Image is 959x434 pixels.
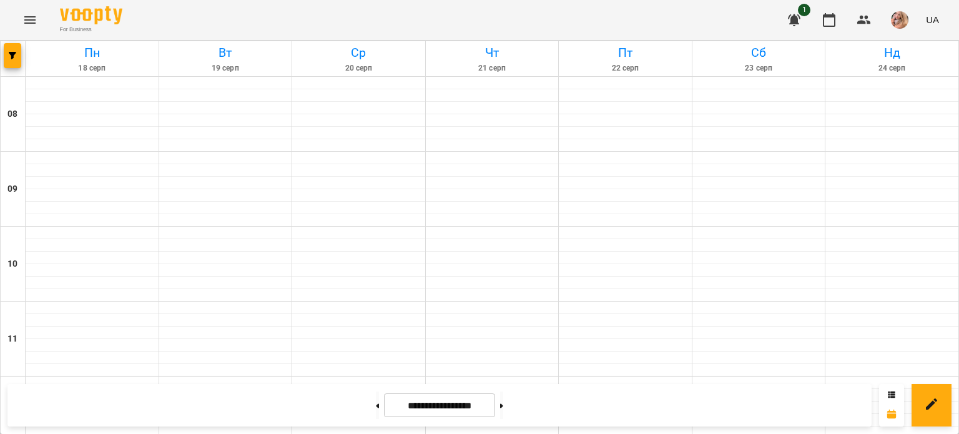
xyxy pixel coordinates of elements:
[827,43,957,62] h6: Нд
[294,43,423,62] h6: Ср
[428,62,557,74] h6: 21 серп
[27,43,157,62] h6: Пн
[60,6,122,24] img: Voopty Logo
[891,11,908,29] img: 9c4c51a4d42acbd288cc1c133c162c1f.jpg
[428,43,557,62] h6: Чт
[827,62,957,74] h6: 24 серп
[15,5,45,35] button: Menu
[694,43,824,62] h6: Сб
[27,62,157,74] h6: 18 серп
[60,26,122,34] span: For Business
[921,8,944,31] button: UA
[798,4,810,16] span: 1
[7,107,17,121] h6: 08
[694,62,824,74] h6: 23 серп
[7,332,17,346] h6: 11
[161,62,290,74] h6: 19 серп
[161,43,290,62] h6: Вт
[926,13,939,26] span: UA
[561,43,690,62] h6: Пт
[7,257,17,271] h6: 10
[294,62,423,74] h6: 20 серп
[7,182,17,196] h6: 09
[561,62,690,74] h6: 22 серп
